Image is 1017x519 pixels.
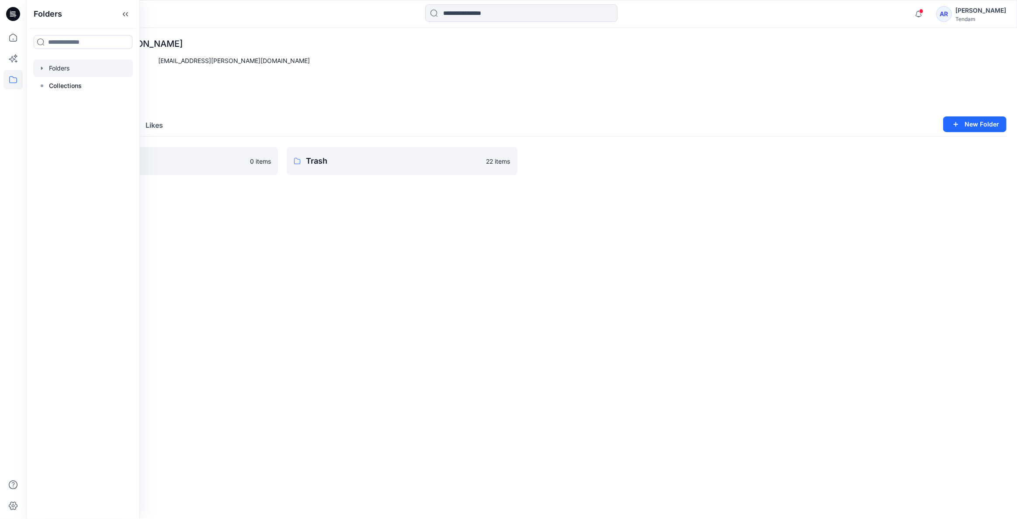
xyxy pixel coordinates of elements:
div: AR [936,6,952,22]
p: [EMAIL_ADDRESS][PERSON_NAME][DOMAIN_NAME] [158,56,310,65]
button: New Folder [943,116,1007,132]
p: [PERSON_NAME] [111,39,310,49]
p: Trash [306,155,481,167]
div: Tendam [955,16,1006,22]
p: Collections [49,81,82,91]
div: [PERSON_NAME] [955,5,1006,16]
button: Likes [139,115,170,137]
p: My Uploads [66,155,245,167]
p: 0 items [250,157,271,166]
a: Trash22 items [287,147,517,175]
p: 22 items [486,157,510,166]
a: My Uploads0 items [47,147,278,175]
